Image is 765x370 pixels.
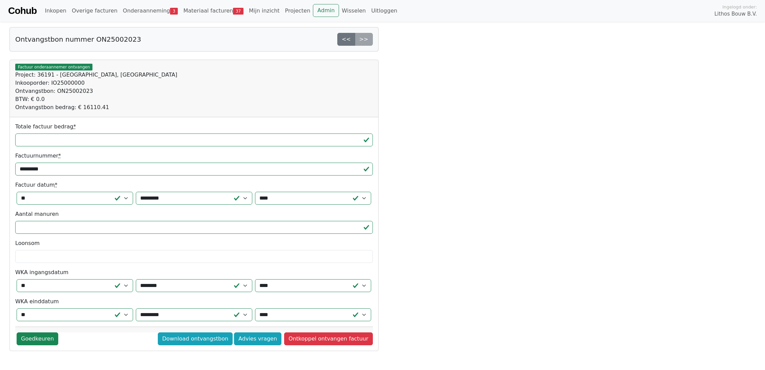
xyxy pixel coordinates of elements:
[368,4,400,18] a: Uitloggen
[170,8,178,15] span: 3
[15,152,61,160] label: Factuurnummer
[180,4,246,18] a: Materiaal facturen37
[69,4,120,18] a: Overige facturen
[73,123,76,130] abbr: required
[15,268,68,276] label: WKA ingangsdatum
[339,4,368,18] a: Wisselen
[8,3,37,19] a: Cohub
[234,332,281,345] a: Advies vragen
[282,4,313,18] a: Projecten
[55,182,58,188] abbr: required
[15,210,59,218] label: Aantal manuren
[15,87,373,95] div: Ontvangstbon: ON25002023
[58,152,61,159] abbr: required
[158,332,233,345] a: Download ontvangstbon
[15,79,373,87] div: Inkooporder: IO25000000
[246,4,282,18] a: Mijn inzicht
[15,239,40,247] label: Loonsom
[42,4,69,18] a: Inkopen
[313,4,339,17] a: Admin
[715,10,757,18] span: Lithos Bouw B.V.
[15,35,141,43] h5: Ontvangstbon nummer ON25002023
[15,71,373,79] div: Project: 36191 - [GEOGRAPHIC_DATA], [GEOGRAPHIC_DATA]
[15,297,59,306] label: WKA einddatum
[284,332,373,345] a: Ontkoppel ontvangen factuur
[120,4,181,18] a: Onderaanneming3
[17,332,58,345] a: Goedkeuren
[722,4,757,10] span: Ingelogd onder:
[15,123,76,131] label: Totale factuur bedrag
[15,103,373,111] div: Ontvangstbon bedrag: € 16110.41
[15,64,92,70] span: Factuur onderaannemer ontvangen
[15,181,58,189] label: Factuur datum
[233,8,243,15] span: 37
[337,33,355,46] a: <<
[15,95,373,103] div: BTW: € 0.0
